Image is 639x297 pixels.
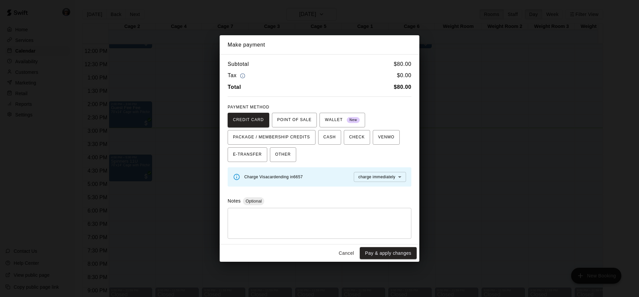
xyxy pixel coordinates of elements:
button: VENMO [373,130,400,145]
label: Notes [228,198,241,204]
span: OTHER [275,149,291,160]
span: CASH [323,132,336,143]
b: $ 80.00 [394,84,411,90]
button: POINT OF SALE [272,113,317,127]
span: POINT OF SALE [277,115,312,125]
button: CHECK [344,130,370,145]
span: CREDIT CARD [233,115,264,125]
h6: Tax [228,71,247,80]
span: PAYMENT METHOD [228,105,269,109]
span: PACKAGE / MEMBERSHIP CREDITS [233,132,310,143]
button: CREDIT CARD [228,113,269,127]
button: Cancel [336,247,357,259]
button: PACKAGE / MEMBERSHIP CREDITS [228,130,316,145]
button: CASH [318,130,341,145]
h2: Make payment [220,35,419,55]
button: E-TRANSFER [228,147,267,162]
span: charge immediately [358,175,395,179]
button: WALLET New [319,113,365,127]
button: OTHER [270,147,296,162]
span: CHECK [349,132,365,143]
span: New [347,116,360,125]
span: WALLET [325,115,360,125]
h6: Subtotal [228,60,249,69]
span: Charge Visa card ending in 6657 [244,175,303,179]
h6: $ 80.00 [394,60,411,69]
span: VENMO [378,132,394,143]
h6: $ 0.00 [397,71,411,80]
span: Optional [243,199,264,204]
span: E-TRANSFER [233,149,262,160]
b: Total [228,84,241,90]
button: Pay & apply changes [360,247,417,259]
